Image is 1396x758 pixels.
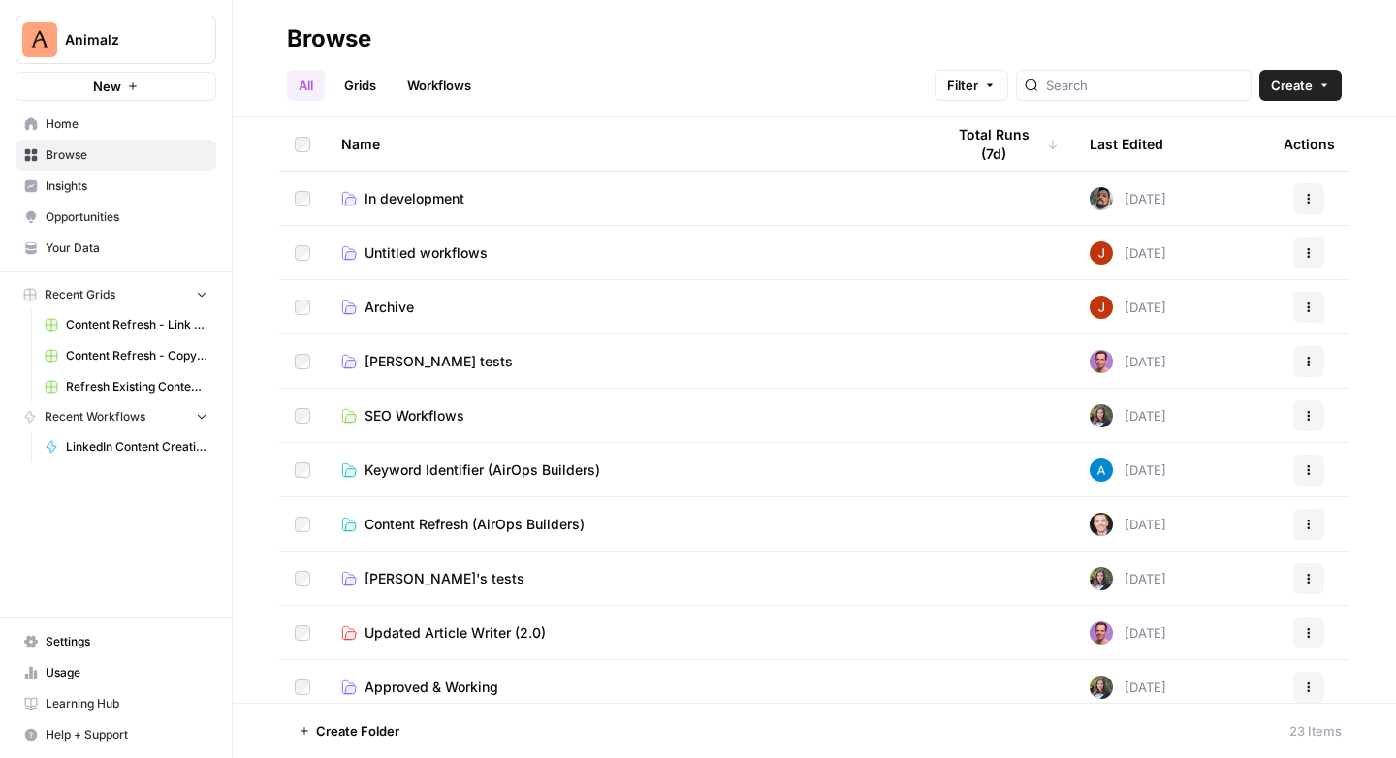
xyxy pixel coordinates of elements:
[16,657,216,688] a: Usage
[16,280,216,309] button: Recent Grids
[1046,76,1243,95] input: Search
[341,569,913,588] a: [PERSON_NAME]'s tests
[1090,404,1166,427] div: [DATE]
[46,177,207,195] span: Insights
[16,171,216,202] a: Insights
[1090,567,1166,590] div: [DATE]
[1090,350,1113,373] img: 6puihir5v8umj4c82kqcaj196fcw
[36,340,216,371] a: Content Refresh - Copy Update
[66,347,207,364] span: Content Refresh - Copy Update
[341,623,913,643] a: Updated Article Writer (2.0)
[16,626,216,657] a: Settings
[16,688,216,719] a: Learning Hub
[365,569,524,588] span: [PERSON_NAME]'s tests
[16,233,216,264] a: Your Data
[287,715,411,746] button: Create Folder
[341,243,913,263] a: Untitled workflows
[36,309,216,340] a: Content Refresh - Link & Meta Update
[46,726,207,743] span: Help + Support
[316,721,399,741] span: Create Folder
[365,189,464,208] span: In development
[365,243,488,263] span: Untitled workflows
[16,202,216,233] a: Opportunities
[1090,350,1166,373] div: [DATE]
[287,23,371,54] div: Browse
[1090,296,1166,319] div: [DATE]
[333,70,388,101] a: Grids
[1090,621,1113,645] img: 6puihir5v8umj4c82kqcaj196fcw
[46,633,207,650] span: Settings
[341,460,913,480] a: Keyword Identifier (AirOps Builders)
[365,352,513,371] span: [PERSON_NAME] tests
[287,70,325,101] a: All
[1090,241,1166,265] div: [DATE]
[1090,676,1113,699] img: axfdhis7hqllw7znytczg3qeu3ls
[1284,117,1335,171] div: Actions
[1090,117,1163,171] div: Last Edited
[16,109,216,140] a: Home
[1090,458,1113,482] img: o3cqybgnmipr355j8nz4zpq1mc6x
[46,239,207,257] span: Your Data
[1090,621,1166,645] div: [DATE]
[66,316,207,333] span: Content Refresh - Link & Meta Update
[16,140,216,171] a: Browse
[365,623,546,643] span: Updated Article Writer (2.0)
[1090,513,1113,536] img: lgt9qu58mh3yk4jks3syankzq6oi
[16,402,216,431] button: Recent Workflows
[341,678,913,697] a: Approved & Working
[341,189,913,208] a: In development
[46,695,207,712] span: Learning Hub
[365,515,585,534] span: Content Refresh (AirOps Builders)
[365,406,464,426] span: SEO Workflows
[341,117,913,171] div: Name
[45,408,145,426] span: Recent Workflows
[46,664,207,681] span: Usage
[1259,70,1342,101] button: Create
[341,352,913,371] a: [PERSON_NAME] tests
[46,146,207,164] span: Browse
[46,208,207,226] span: Opportunities
[1090,458,1166,482] div: [DATE]
[1271,76,1313,95] span: Create
[396,70,483,101] a: Workflows
[46,115,207,133] span: Home
[1090,567,1113,590] img: axfdhis7hqllw7znytczg3qeu3ls
[16,719,216,750] button: Help + Support
[1090,296,1113,319] img: erg4ip7zmrmc8e5ms3nyz8p46hz7
[1090,241,1113,265] img: erg4ip7zmrmc8e5ms3nyz8p46hz7
[1090,187,1113,210] img: u93l1oyz1g39q1i4vkrv6vz0p6p4
[1090,513,1166,536] div: [DATE]
[341,298,913,317] a: Archive
[22,22,57,57] img: Animalz Logo
[16,16,216,64] button: Workspace: Animalz
[365,678,498,697] span: Approved & Working
[935,70,1008,101] button: Filter
[65,30,182,49] span: Animalz
[1090,404,1113,427] img: axfdhis7hqllw7znytczg3qeu3ls
[66,438,207,456] span: LinkedIn Content Creation
[1090,676,1166,699] div: [DATE]
[365,298,414,317] span: Archive
[36,431,216,462] a: LinkedIn Content Creation
[45,286,115,303] span: Recent Grids
[16,72,216,101] button: New
[1090,187,1166,210] div: [DATE]
[341,515,913,534] a: Content Refresh (AirOps Builders)
[365,460,600,480] span: Keyword Identifier (AirOps Builders)
[947,76,978,95] span: Filter
[36,371,216,402] a: Refresh Existing Content - Test
[93,77,121,96] span: New
[1289,721,1342,741] div: 23 Items
[341,406,913,426] a: SEO Workflows
[944,117,1059,171] div: Total Runs (7d)
[66,378,207,395] span: Refresh Existing Content - Test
